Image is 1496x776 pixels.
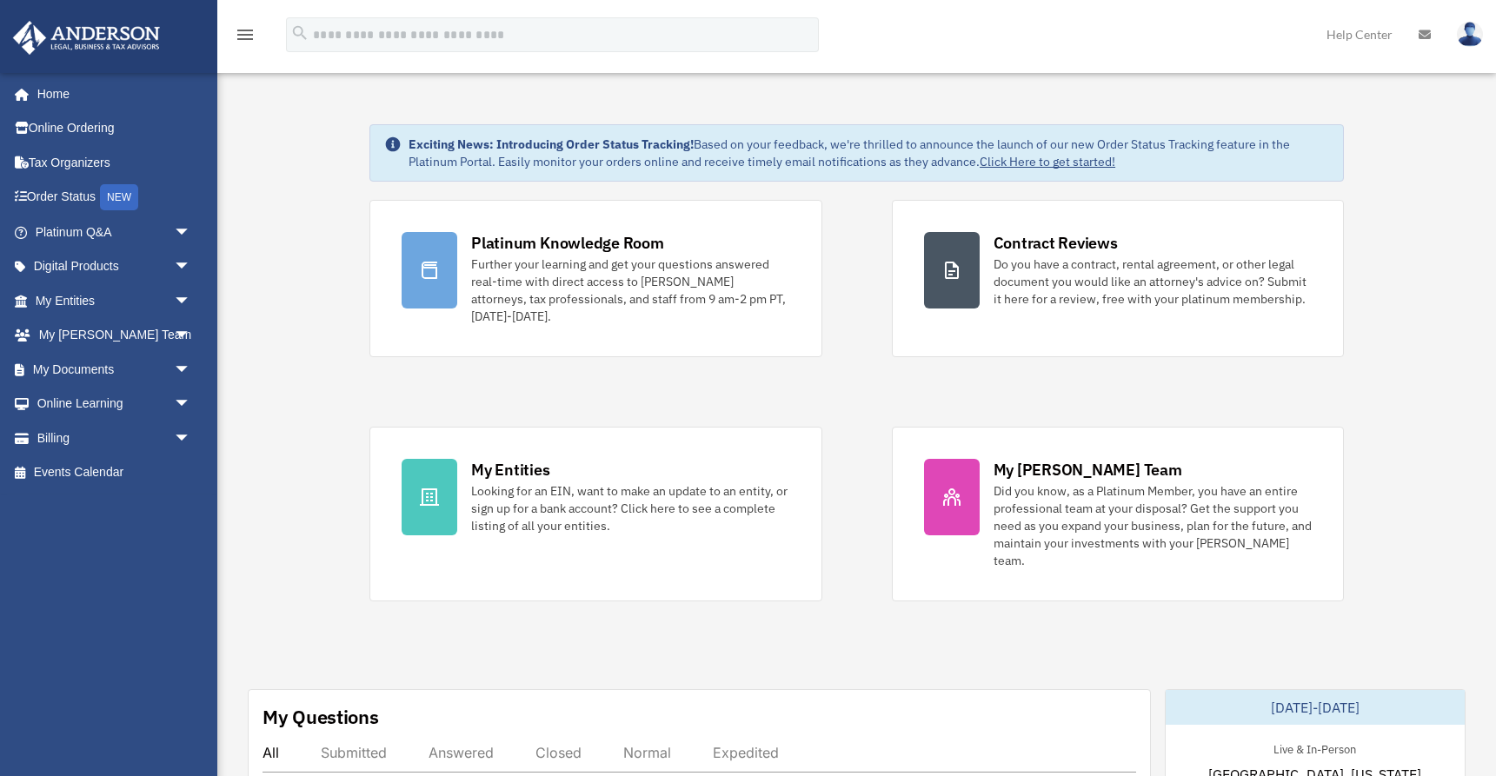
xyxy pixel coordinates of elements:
span: arrow_drop_down [174,215,209,250]
a: Billingarrow_drop_down [12,421,217,455]
a: Order StatusNEW [12,180,217,216]
img: Anderson Advisors Platinum Portal [8,21,165,55]
img: User Pic [1457,22,1483,47]
a: Tax Organizers [12,145,217,180]
div: Based on your feedback, we're thrilled to announce the launch of our new Order Status Tracking fe... [409,136,1329,170]
a: My [PERSON_NAME] Teamarrow_drop_down [12,318,217,353]
span: arrow_drop_down [174,249,209,285]
div: Answered [429,744,494,761]
i: search [290,23,309,43]
div: Live & In-Person [1260,739,1370,757]
a: Home [12,76,209,111]
a: My Documentsarrow_drop_down [12,352,217,387]
a: Click Here to get started! [980,154,1115,169]
span: arrow_drop_down [174,283,209,319]
div: [DATE]-[DATE] [1166,690,1465,725]
div: Normal [623,744,671,761]
span: arrow_drop_down [174,352,209,388]
a: Digital Productsarrow_drop_down [12,249,217,284]
div: NEW [100,184,138,210]
i: menu [235,24,256,45]
a: My [PERSON_NAME] Team Did you know, as a Platinum Member, you have an entire professional team at... [892,427,1344,601]
a: Online Ordering [12,111,217,146]
a: Online Learningarrow_drop_down [12,387,217,421]
div: Do you have a contract, rental agreement, or other legal document you would like an attorney's ad... [994,255,1312,308]
div: Expedited [713,744,779,761]
div: My Entities [471,459,549,481]
div: Submitted [321,744,387,761]
div: Did you know, as a Platinum Member, you have an entire professional team at your disposal? Get th... [994,482,1312,569]
a: My Entities Looking for an EIN, want to make an update to an entity, or sign up for a bank accoun... [369,427,821,601]
span: arrow_drop_down [174,318,209,354]
div: My Questions [263,704,379,730]
a: Events Calendar [12,455,217,490]
strong: Exciting News: Introducing Order Status Tracking! [409,136,694,152]
a: Platinum Q&Aarrow_drop_down [12,215,217,249]
div: Contract Reviews [994,232,1118,254]
a: Platinum Knowledge Room Further your learning and get your questions answered real-time with dire... [369,200,821,357]
a: My Entitiesarrow_drop_down [12,283,217,318]
div: Looking for an EIN, want to make an update to an entity, or sign up for a bank account? Click her... [471,482,789,534]
div: All [263,744,279,761]
a: Contract Reviews Do you have a contract, rental agreement, or other legal document you would like... [892,200,1344,357]
span: arrow_drop_down [174,387,209,422]
div: Platinum Knowledge Room [471,232,664,254]
div: Closed [535,744,582,761]
span: arrow_drop_down [174,421,209,456]
div: Further your learning and get your questions answered real-time with direct access to [PERSON_NAM... [471,255,789,325]
a: menu [235,30,256,45]
div: My [PERSON_NAME] Team [994,459,1182,481]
